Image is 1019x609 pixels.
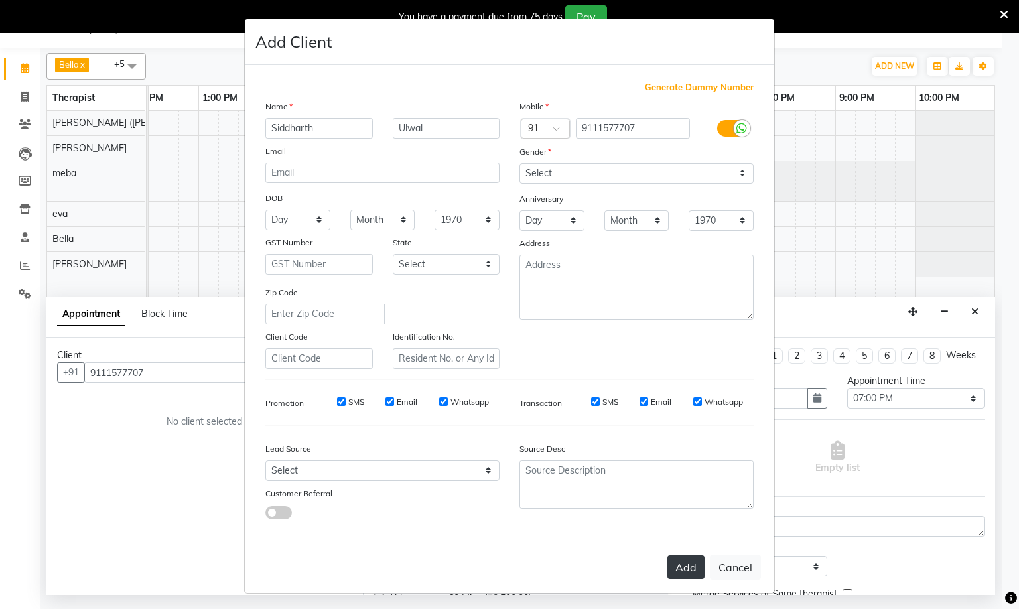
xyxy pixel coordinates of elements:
[265,443,311,455] label: Lead Source
[393,348,500,369] input: Resident No. or Any Id
[519,146,551,158] label: Gender
[265,304,385,324] input: Enter Zip Code
[265,287,298,299] label: Zip Code
[710,555,761,580] button: Cancel
[519,443,565,455] label: Source Desc
[265,348,373,369] input: Client Code
[265,237,312,249] label: GST Number
[255,30,332,54] h4: Add Client
[265,163,500,183] input: Email
[667,555,705,579] button: Add
[397,396,417,408] label: Email
[519,397,562,409] label: Transaction
[602,396,618,408] label: SMS
[450,396,489,408] label: Whatsapp
[651,396,671,408] label: Email
[265,397,304,409] label: Promotion
[393,237,412,249] label: State
[265,331,308,343] label: Client Code
[265,192,283,204] label: DOB
[519,193,563,205] label: Anniversary
[393,331,455,343] label: Identification No.
[265,101,293,113] label: Name
[265,118,373,139] input: First Name
[519,237,550,249] label: Address
[519,101,549,113] label: Mobile
[393,118,500,139] input: Last Name
[265,254,373,275] input: GST Number
[348,396,364,408] label: SMS
[705,396,743,408] label: Whatsapp
[645,81,754,94] span: Generate Dummy Number
[576,118,691,139] input: Mobile
[265,145,286,157] label: Email
[265,488,332,500] label: Customer Referral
